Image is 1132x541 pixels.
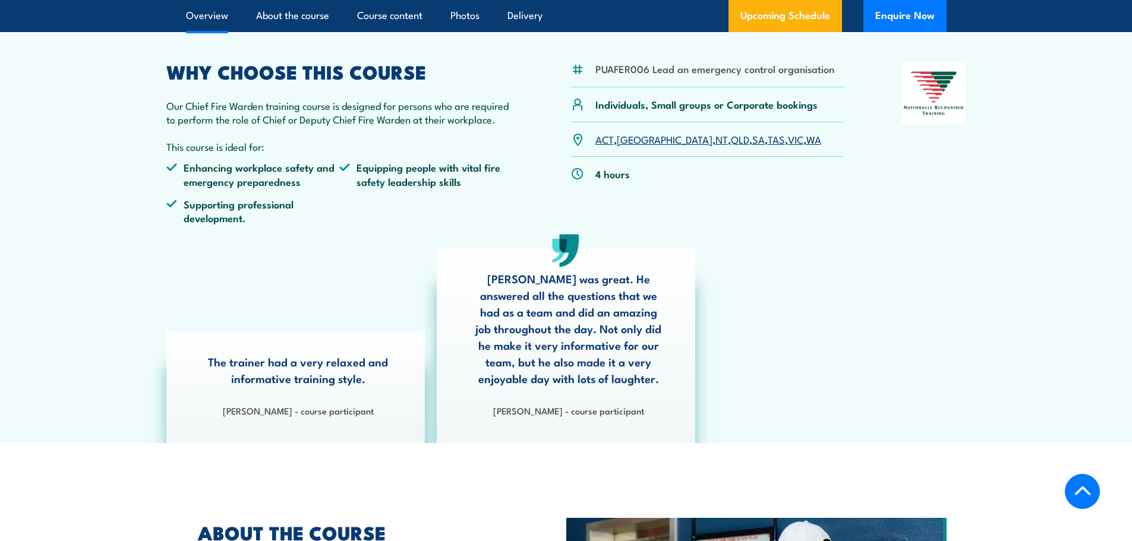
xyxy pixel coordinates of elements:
[715,132,728,146] a: NT
[166,63,513,80] h2: WHY CHOOSE THIS COURSE
[595,167,630,181] p: 4 hours
[198,524,512,540] h2: ABOUT THE COURSE
[595,132,821,146] p: , , , , , , ,
[166,99,513,126] p: Our Chief Fire Warden training course is designed for persons who are required to perform the rol...
[788,132,803,146] a: VIC
[731,132,749,146] a: QLD
[768,132,785,146] a: TAS
[595,97,818,111] p: Individuals, Small groups or Corporate bookings
[617,132,712,146] a: [GEOGRAPHIC_DATA]
[166,140,513,153] p: This course is ideal for:
[493,404,644,417] strong: [PERSON_NAME] - course participant
[902,63,966,124] img: Nationally Recognised Training logo.
[339,160,513,188] li: Equipping people with vital fire safety leadership skills
[595,62,834,75] li: PUAFER006 Lead an emergency control organisation
[166,160,340,188] li: Enhancing workplace safety and emergency preparedness
[166,197,340,225] li: Supporting professional development.
[472,270,666,387] p: [PERSON_NAME] was great. He answered all the questions that we had as a team and did an amazing j...
[806,132,821,146] a: WA
[201,353,395,387] p: The trainer had a very relaxed and informative training style.
[223,404,374,417] strong: [PERSON_NAME] - course participant
[595,132,614,146] a: ACT
[752,132,765,146] a: SA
